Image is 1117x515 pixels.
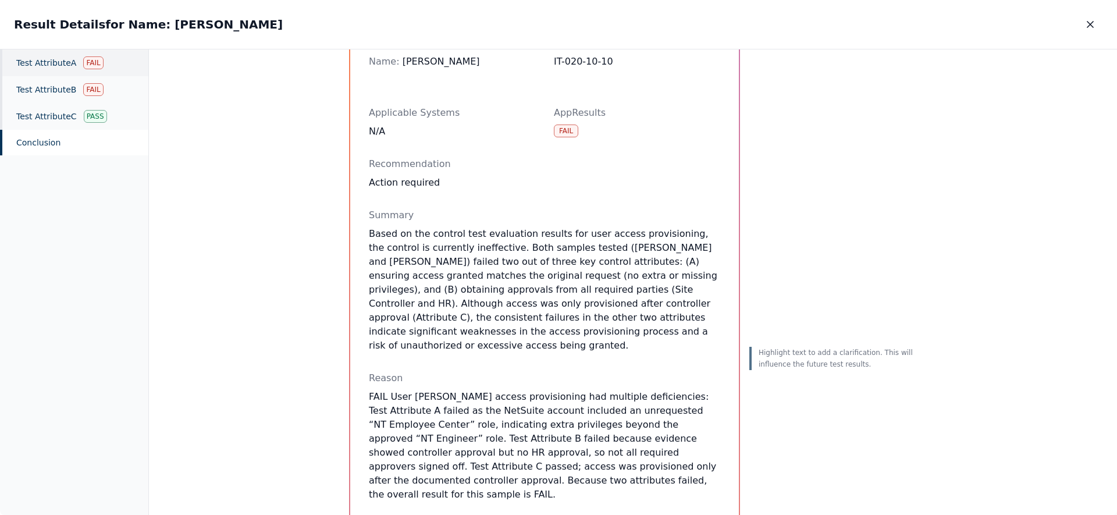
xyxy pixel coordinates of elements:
div: [PERSON_NAME] [369,55,535,69]
div: Fail [83,56,103,69]
p: AppResults [554,106,720,120]
p: Recommendation [369,157,720,171]
div: Pass [84,110,107,123]
p: Based on the control test evaluation results for user access provisioning, the control is current... [369,227,720,353]
div: N/A [369,125,535,138]
div: Action required [369,176,720,190]
h2: Result Details for Name: [PERSON_NAME] [14,16,283,33]
p: Reason [369,371,720,385]
p: FAIL User [PERSON_NAME] access provisioning had multiple deficiencies: Test Attribute A failed as... [369,390,720,502]
span: Name : [369,56,400,67]
div: Fail [83,83,103,96]
p: Summary [369,208,720,222]
div: IT-020-10-10 [554,55,720,69]
p: Highlight text to add a clarification. This will influence the future test results. [759,347,917,370]
p: Applicable Systems [369,106,535,120]
div: Fail [554,125,578,137]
